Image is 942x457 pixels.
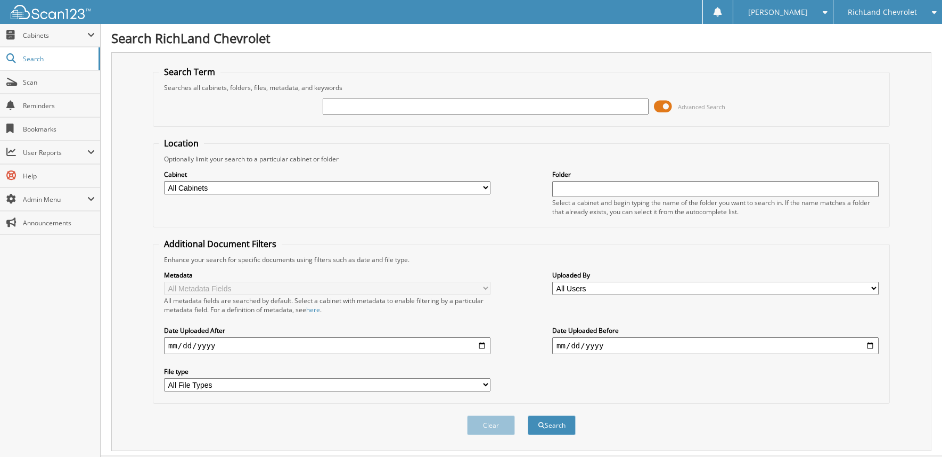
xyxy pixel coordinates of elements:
[552,326,879,335] label: Date Uploaded Before
[678,103,725,111] span: Advanced Search
[748,9,808,15] span: [PERSON_NAME]
[552,198,879,216] div: Select a cabinet and begin typing the name of the folder you want to search in. If the name match...
[164,367,490,376] label: File type
[164,337,490,354] input: start
[159,137,204,149] legend: Location
[306,305,320,314] a: here
[164,170,490,179] label: Cabinet
[552,337,879,354] input: end
[23,195,87,204] span: Admin Menu
[23,125,95,134] span: Bookmarks
[164,271,490,280] label: Metadata
[164,296,490,314] div: All metadata fields are searched by default. Select a cabinet with metadata to enable filtering b...
[23,172,95,181] span: Help
[159,255,884,264] div: Enhance your search for specific documents using filters such as date and file type.
[23,148,87,157] span: User Reports
[159,83,884,92] div: Searches all cabinets, folders, files, metadata, and keywords
[23,218,95,227] span: Announcements
[23,54,93,63] span: Search
[11,5,91,19] img: scan123-logo-white.svg
[528,415,576,435] button: Search
[159,238,282,250] legend: Additional Document Filters
[23,78,95,87] span: Scan
[111,29,931,47] h1: Search RichLand Chevrolet
[467,415,515,435] button: Clear
[848,9,917,15] span: RichLand Chevrolet
[164,326,490,335] label: Date Uploaded After
[23,101,95,110] span: Reminders
[159,154,884,164] div: Optionally limit your search to a particular cabinet or folder
[23,31,87,40] span: Cabinets
[552,170,879,179] label: Folder
[159,66,220,78] legend: Search Term
[552,271,879,280] label: Uploaded By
